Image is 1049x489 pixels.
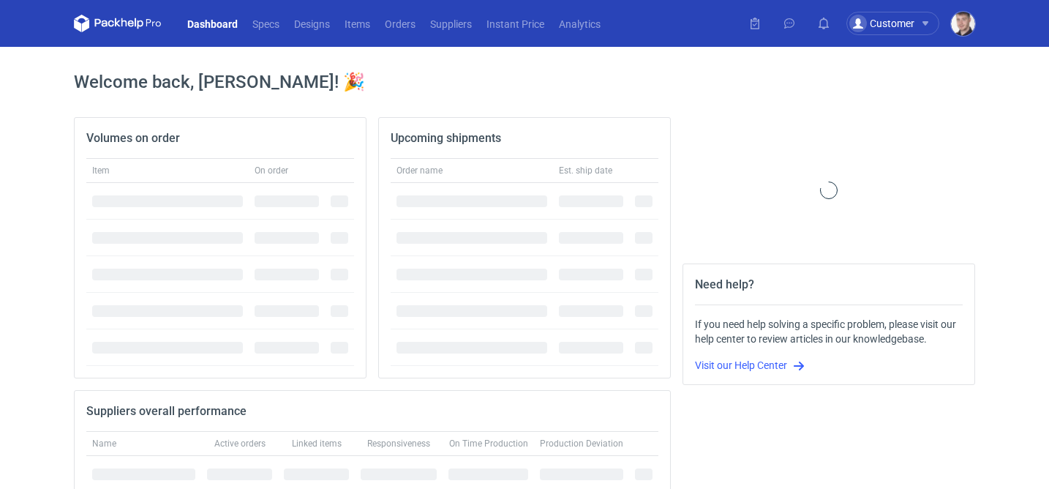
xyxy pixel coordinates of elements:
a: Suppliers [423,15,479,32]
button: Customer [846,12,951,35]
div: If you need help solving a specific problem, please visit our help center to review articles in o... [695,317,963,346]
div: Customer [849,15,914,32]
span: Linked items [292,438,342,449]
h2: Volumes on order [86,130,180,147]
a: Visit our Help Center [695,359,805,371]
h1: Welcome back, [PERSON_NAME]! 🎉 [74,70,975,94]
a: Specs [245,15,287,32]
h2: Need help? [695,276,754,294]
span: Responsiveness [367,438,430,449]
h2: Upcoming shipments [391,130,501,147]
span: Production Deviation [540,438,623,449]
svg: Packhelp Pro [74,15,162,32]
img: Maciej Sikora [951,12,975,36]
a: Instant Price [479,15,552,32]
h2: Suppliers overall performance [86,403,247,420]
a: Designs [287,15,337,32]
span: Item [92,165,110,176]
span: Active orders [214,438,266,449]
span: Est. ship date [559,165,612,176]
a: Items [337,15,377,32]
span: Name [92,438,116,449]
span: On order [255,165,288,176]
span: On Time Production [449,438,528,449]
span: Order name [396,165,443,176]
a: Analytics [552,15,608,32]
a: Orders [377,15,423,32]
a: Dashboard [180,15,245,32]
